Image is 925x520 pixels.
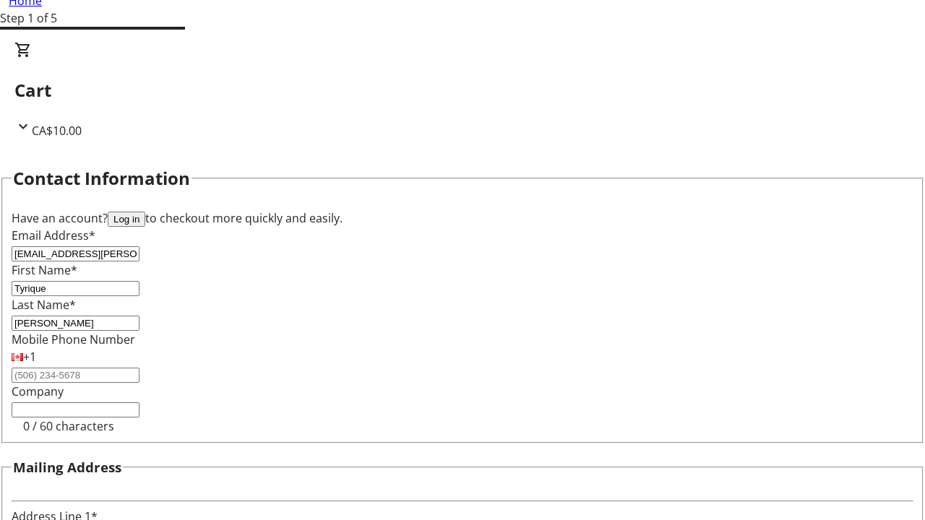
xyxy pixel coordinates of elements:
[12,209,913,227] div: Have an account? to checkout more quickly and easily.
[108,212,145,227] button: Log in
[12,331,135,347] label: Mobile Phone Number
[12,368,139,383] input: (506) 234-5678
[32,123,82,139] span: CA$10.00
[12,227,95,243] label: Email Address*
[14,41,911,139] div: CartCA$10.00
[12,262,77,278] label: First Name*
[14,77,911,103] h2: Cart
[13,165,190,191] h2: Contact Information
[13,457,121,477] h3: Mailing Address
[12,297,76,313] label: Last Name*
[12,383,64,399] label: Company
[23,418,114,434] tr-character-limit: 0 / 60 characters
